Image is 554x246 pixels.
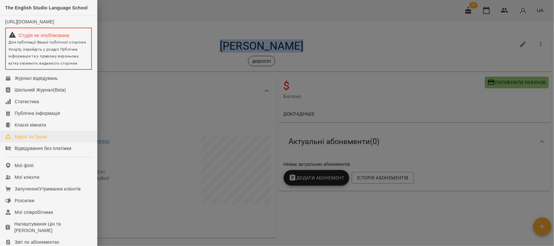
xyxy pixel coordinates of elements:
[14,221,92,234] div: Налаштування Цін та [PERSON_NAME]
[15,209,53,215] div: Мої співробітники
[15,162,34,169] div: Мої філії
[15,98,39,105] div: Статистика
[15,145,71,152] div: Відвідування без платіжки
[5,5,88,10] span: The English Studio Language School
[15,174,39,180] div: Мої клієнти
[8,40,86,66] span: Для публікації Вашої публічної сторінки Voopty, перейдіть у розділ Публічна інформація та у право...
[5,19,54,24] a: [URL][DOMAIN_NAME]
[15,87,66,93] div: Шкільний Журнал(Beta)
[15,197,34,204] div: Розсилки
[15,133,47,140] div: Курси та Групи
[15,186,81,192] div: Залучення/Утримання клієнтів
[15,239,59,245] div: Звіт по абонементах
[15,75,58,81] div: Журнал відвідувань
[8,31,89,39] div: Студія не опублікована
[15,122,46,128] div: Класні кімнати
[15,110,60,117] div: Публічна інформація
